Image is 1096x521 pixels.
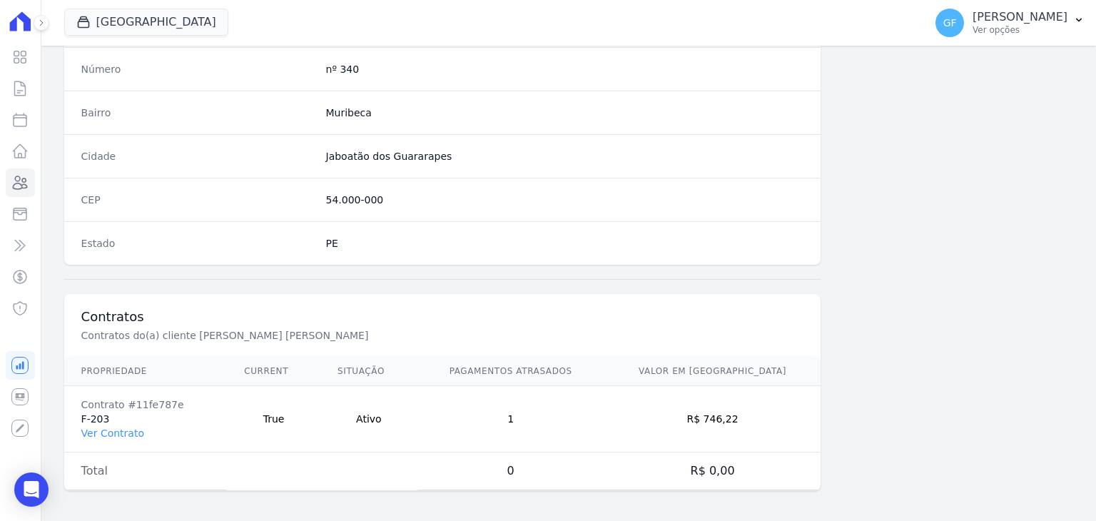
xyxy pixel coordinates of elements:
dt: CEP [81,193,315,207]
th: Current [227,357,320,386]
th: Situação [320,357,417,386]
dt: Bairro [81,106,315,120]
p: Contratos do(a) cliente [PERSON_NAME] [PERSON_NAME] [81,328,561,343]
td: True [227,386,320,452]
dd: PE [326,236,804,251]
th: Valor em [GEOGRAPHIC_DATA] [604,357,821,386]
dt: Estado [81,236,315,251]
td: Total [64,452,228,490]
td: R$ 746,22 [604,386,821,452]
h3: Contratos [81,308,804,325]
td: 0 [417,452,604,490]
button: GF [PERSON_NAME] Ver opções [924,3,1096,43]
dd: Jaboatão dos Guararapes [326,149,804,163]
dt: Cidade [81,149,315,163]
span: GF [943,18,957,28]
div: Contrato #11fe787e [81,398,210,412]
td: 1 [417,386,604,452]
td: F-203 [64,386,228,452]
dt: Número [81,62,315,76]
button: [GEOGRAPHIC_DATA] [64,9,228,36]
th: Pagamentos Atrasados [417,357,604,386]
dd: nº 340 [326,62,804,76]
p: Ver opções [973,24,1067,36]
td: Ativo [320,386,417,452]
dd: 54.000-000 [326,193,804,207]
p: [PERSON_NAME] [973,10,1067,24]
div: Open Intercom Messenger [14,472,49,507]
th: Propriedade [64,357,228,386]
a: Ver Contrato [81,428,144,439]
dd: Muribeca [326,106,804,120]
td: R$ 0,00 [604,452,821,490]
